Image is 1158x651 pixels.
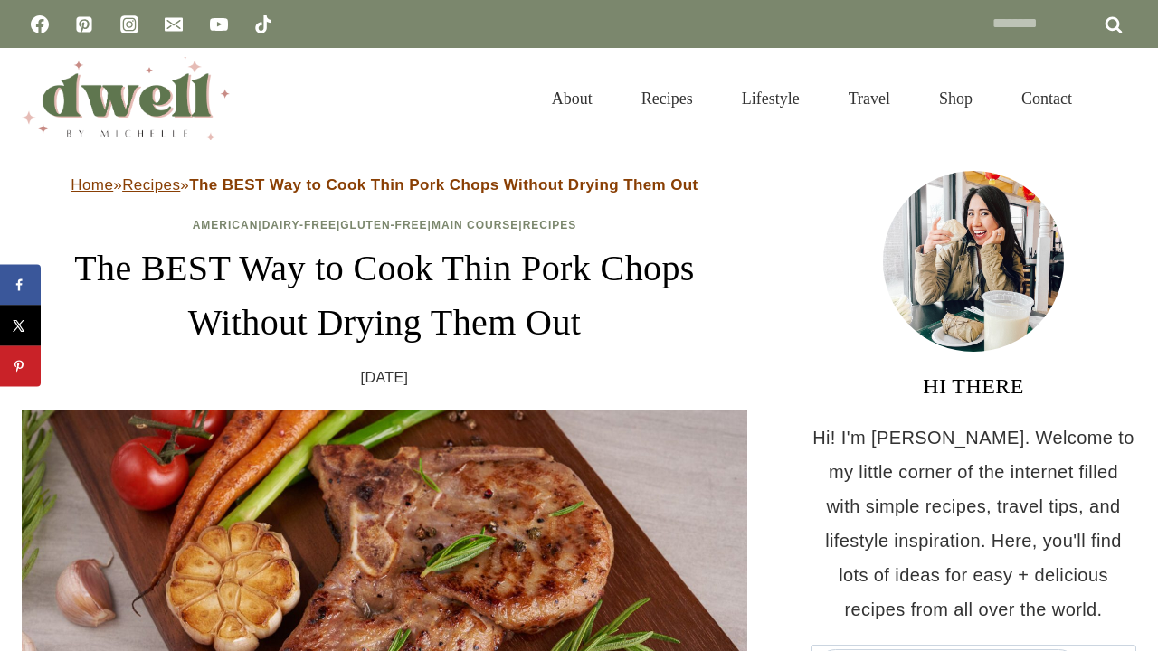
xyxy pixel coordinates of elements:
a: Facebook [22,6,58,42]
a: Shop [915,67,997,130]
nav: Primary Navigation [527,67,1096,130]
span: » » [71,176,698,193]
span: | | | | [193,219,577,231]
a: About [527,67,617,130]
h1: The BEST Way to Cook Thin Pork Chops Without Drying Them Out [22,241,747,350]
a: Gluten-Free [340,219,427,231]
a: American [193,219,259,231]
a: Pinterest [66,6,102,42]
p: Hi! I'm [PERSON_NAME]. Welcome to my little corner of the internet filled with simple recipes, tr... [811,420,1136,627]
a: Home [71,176,113,193]
a: Contact [997,67,1096,130]
a: Recipes [523,219,577,231]
a: Dairy-Free [262,219,337,231]
a: Main Course [432,219,518,231]
a: Recipes [122,176,180,193]
h3: HI THERE [811,370,1136,402]
a: Recipes [617,67,717,130]
a: TikTok [245,6,281,42]
button: View Search Form [1106,83,1136,114]
a: Lifestyle [717,67,824,130]
a: YouTube [201,6,237,42]
a: Instagram [111,6,147,42]
a: Travel [824,67,915,130]
time: [DATE] [361,364,409,392]
strong: The BEST Way to Cook Thin Pork Chops Without Drying Them Out [189,176,698,193]
img: DWELL by michelle [22,57,230,140]
a: Email [156,6,192,42]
